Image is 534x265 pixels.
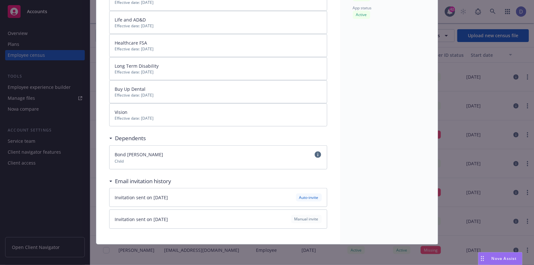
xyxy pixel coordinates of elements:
[115,92,321,98] span: Effective date: [DATE]
[115,158,321,164] span: Child
[115,115,321,121] span: Effective date: [DATE]
[109,177,171,185] div: Email invitation history
[115,109,127,115] span: Vision
[478,252,522,265] button: Nova Assist
[115,40,147,46] span: Healthcare FSA
[115,23,321,29] span: Effective date: [DATE]
[115,194,168,201] span: Invitation sent on [DATE]
[478,252,486,265] div: Drag to move
[492,256,517,261] span: Nova Assist
[115,46,321,52] span: Effective date: [DATE]
[115,151,163,158] span: Bond [PERSON_NAME]
[109,134,146,142] div: Dependents
[115,69,321,75] span: Effective date: [DATE]
[115,17,146,23] span: Life and AD&D
[115,63,159,69] span: Long Term Disability
[115,216,168,222] span: Invitation sent on [DATE]
[296,193,322,201] div: Auto-invite
[115,86,145,92] span: Buy Up Dental
[314,151,322,158] a: circleInformation
[115,177,171,185] h3: Email invitation history
[353,5,372,11] span: App status
[115,134,146,142] h3: Dependents
[353,11,370,19] div: Active
[291,215,322,223] div: Manual invite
